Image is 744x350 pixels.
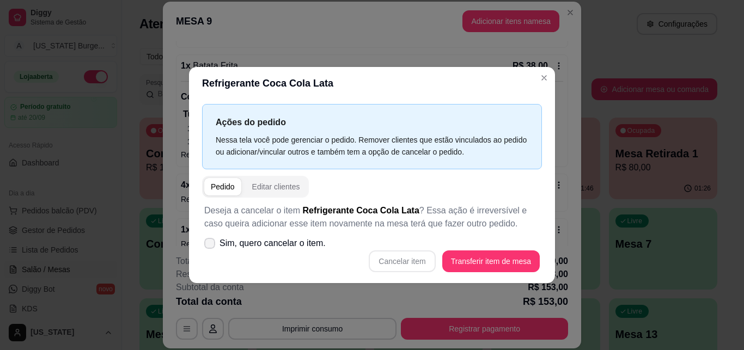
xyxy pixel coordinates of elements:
[216,134,528,158] div: Nessa tela você pode gerenciar o pedido. Remover clientes que estão vinculados ao pedido ou adici...
[442,250,540,272] button: Transferir item de mesa
[216,115,528,129] p: Ações do pedido
[535,69,553,87] button: Close
[204,204,540,230] p: Deseja a cancelar o item ? Essa ação é irreversível e caso queira adicionar esse item novamente n...
[211,181,235,192] div: Pedido
[252,181,300,192] div: Editar clientes
[189,67,555,100] header: Refrigerante Coca Cola Lata
[303,206,419,215] span: Refrigerante Coca Cola Lata
[219,237,326,250] span: Sim, quero cancelar o item.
